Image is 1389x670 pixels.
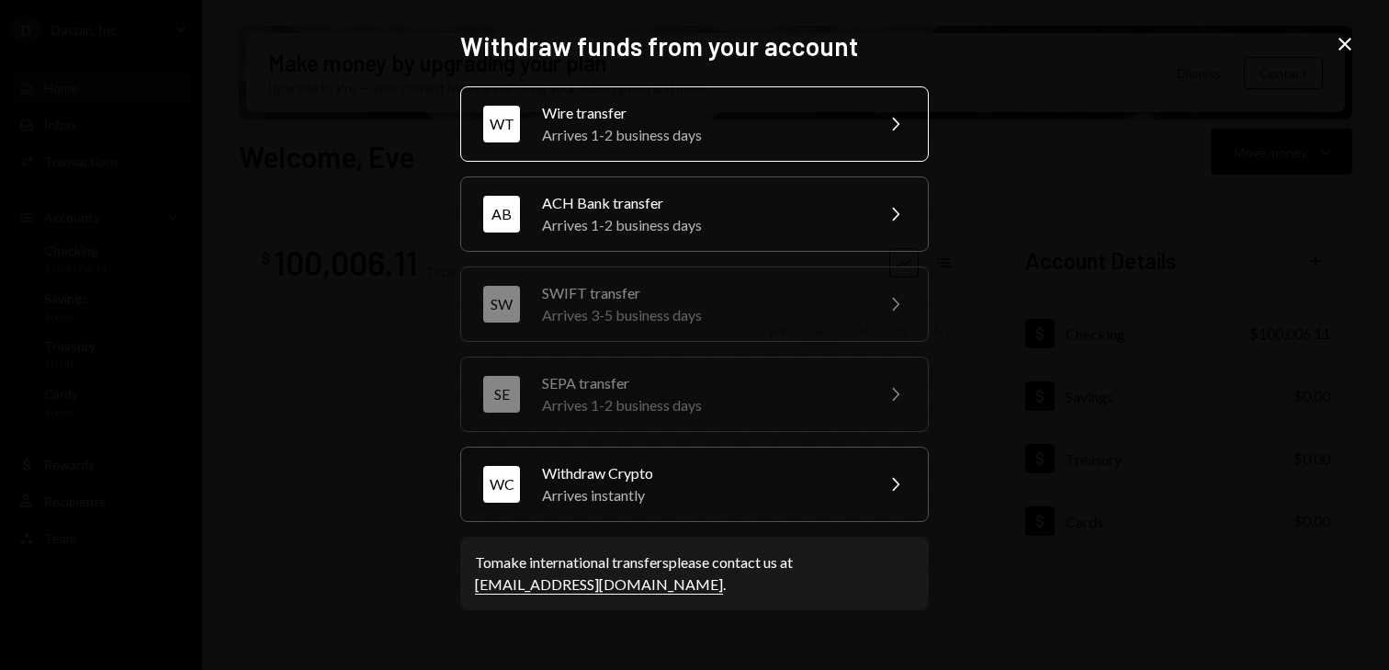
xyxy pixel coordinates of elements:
[542,102,862,124] div: Wire transfer
[483,106,520,142] div: WT
[460,86,929,162] button: WTWire transferArrives 1-2 business days
[483,466,520,503] div: WC
[460,447,929,522] button: WCWithdraw CryptoArrives instantly
[542,304,862,326] div: Arrives 3-5 business days
[483,376,520,413] div: SE
[542,484,862,506] div: Arrives instantly
[542,372,862,394] div: SEPA transfer
[483,196,520,233] div: AB
[460,267,929,342] button: SWSWIFT transferArrives 3-5 business days
[542,394,862,416] div: Arrives 1-2 business days
[475,551,914,596] div: To make international transfers please contact us at .
[460,357,929,432] button: SESEPA transferArrives 1-2 business days
[483,286,520,323] div: SW
[542,192,862,214] div: ACH Bank transfer
[542,214,862,236] div: Arrives 1-2 business days
[475,575,723,595] a: [EMAIL_ADDRESS][DOMAIN_NAME]
[542,282,862,304] div: SWIFT transfer
[460,28,929,64] h2: Withdraw funds from your account
[460,176,929,252] button: ABACH Bank transferArrives 1-2 business days
[542,462,862,484] div: Withdraw Crypto
[542,124,862,146] div: Arrives 1-2 business days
